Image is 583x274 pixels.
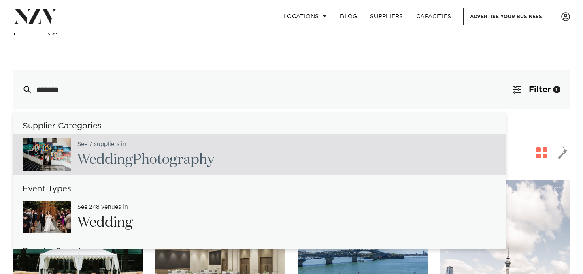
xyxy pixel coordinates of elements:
div: 1 [553,86,560,93]
h6: Supplier Categories [13,122,506,131]
a: Locations [277,8,334,25]
span: Wedding [77,216,133,229]
a: SUPPLIERS [364,8,409,25]
img: AxaaPuonUaAmVSMvnxsf50MmUrp5zbGmJBJzDJkR.jpg [23,138,71,171]
h6: Popular Searches [13,247,506,256]
a: Advertise your business [463,8,549,25]
small: See 7 suppliers in [77,141,126,148]
span: Filter [529,86,551,94]
small: See 248 venues in [77,204,128,210]
h6: Event Types [13,185,506,193]
img: 3xyLeRIvOqLPO26NgJyFSSMF6WJG5TgzZtBo5v2G.jpg [23,201,71,233]
span: Wedding [77,153,133,167]
a: BLOG [334,8,364,25]
img: nzv-logo.png [13,9,57,24]
a: Capacities [410,8,458,25]
h2: Photography [77,151,214,169]
button: Filter1 [503,70,570,109]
